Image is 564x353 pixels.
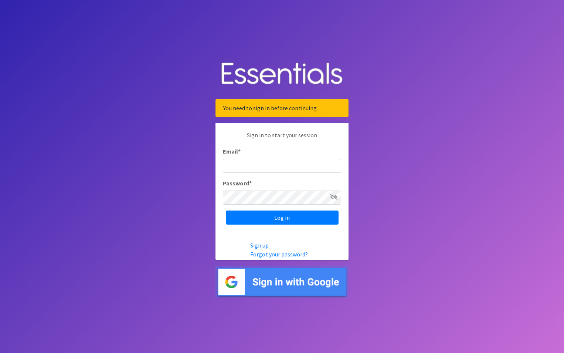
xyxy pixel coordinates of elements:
[223,131,341,147] p: Sign in to start your session
[249,179,252,187] abbr: required
[250,251,308,258] a: Forgot your password?
[238,148,241,155] abbr: required
[223,147,241,156] label: Email
[223,179,252,188] label: Password
[215,266,349,298] img: Sign in with Google
[250,242,269,249] a: Sign up
[226,211,339,225] input: Log in
[215,99,349,117] div: You need to sign in before continuing.
[215,55,349,93] img: Human Essentials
